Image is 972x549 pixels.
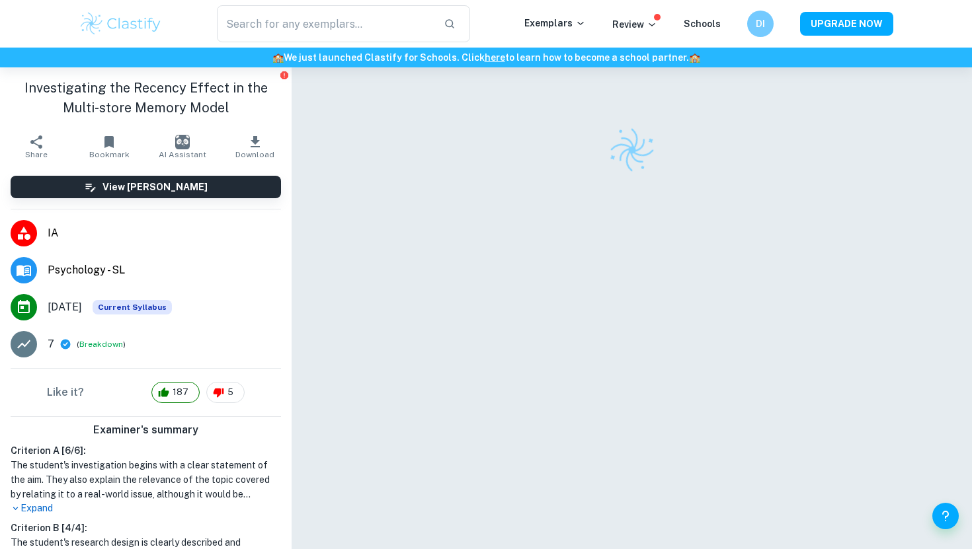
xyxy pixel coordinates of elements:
[689,52,700,63] span: 🏫
[485,52,505,63] a: here
[219,128,292,165] button: Download
[159,150,206,159] span: AI Assistant
[3,50,969,65] h6: We just launched Clastify for Schools. Click to learn how to become a school partner.
[11,78,281,118] h1: Investigating the Recency Effect in the Multi-store Memory Model
[48,299,82,315] span: [DATE]
[151,382,200,403] div: 187
[932,503,959,529] button: Help and Feedback
[5,422,286,438] h6: Examiner's summary
[102,180,208,194] h6: View [PERSON_NAME]
[753,17,768,31] h6: DI
[603,121,661,178] img: Clastify logo
[11,521,281,535] h6: Criterion B [ 4 / 4 ]:
[47,384,84,400] h6: Like it?
[79,338,123,350] button: Breakdown
[165,386,196,399] span: 187
[11,443,281,458] h6: Criterion A [ 6 / 6 ]:
[612,17,657,32] p: Review
[89,150,130,159] span: Bookmark
[747,11,774,37] button: DI
[11,458,281,501] h1: The student's investigation begins with a clear statement of the aim. They also explain the relev...
[25,150,48,159] span: Share
[279,70,289,80] button: Report issue
[93,300,172,314] span: Current Syllabus
[48,225,281,241] span: IA
[77,338,126,351] span: ( )
[235,150,274,159] span: Download
[272,52,284,63] span: 🏫
[11,501,281,515] p: Expand
[146,128,219,165] button: AI Assistant
[73,128,145,165] button: Bookmark
[800,12,893,36] button: UPGRADE NOW
[175,135,190,149] img: AI Assistant
[217,5,433,42] input: Search for any exemplars...
[220,386,241,399] span: 5
[11,176,281,198] button: View [PERSON_NAME]
[93,300,172,314] div: This exemplar is based on the current syllabus. Feel free to refer to it for inspiration/ideas wh...
[48,262,281,278] span: Psychology - SL
[79,11,163,37] img: Clastify logo
[206,382,245,403] div: 5
[524,16,586,30] p: Exemplars
[684,18,721,29] a: Schools
[48,336,54,352] p: 7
